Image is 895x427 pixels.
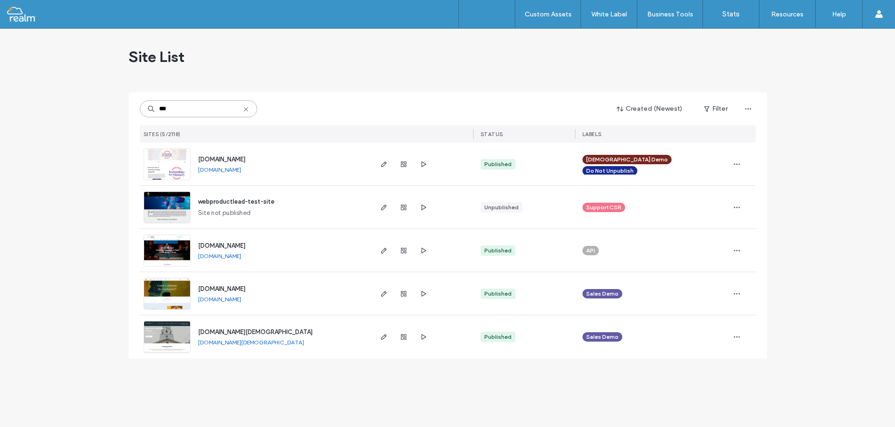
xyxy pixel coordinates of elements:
[586,203,621,212] span: Support CSR
[198,198,275,205] a: webproductlead-test-site
[484,246,512,255] div: Published
[582,131,602,137] span: LABELS
[586,290,619,298] span: Sales Demo
[198,296,241,303] a: [DOMAIN_NAME]
[484,160,512,168] div: Published
[484,203,519,212] div: Unpublished
[771,10,803,18] label: Resources
[586,155,668,164] span: [DEMOGRAPHIC_DATA] Demo
[695,101,737,116] button: Filter
[198,166,241,173] a: [DOMAIN_NAME]
[21,7,40,15] span: Help
[586,333,619,341] span: Sales Demo
[484,333,512,341] div: Published
[198,339,304,346] a: [DOMAIN_NAME][DEMOGRAPHIC_DATA]
[144,131,181,137] span: SITES (5/2118)
[484,290,512,298] div: Published
[198,242,245,249] a: [DOMAIN_NAME]
[832,10,846,18] label: Help
[198,285,245,292] a: [DOMAIN_NAME]
[647,10,693,18] label: Business Tools
[591,10,627,18] label: White Label
[198,252,241,259] a: [DOMAIN_NAME]
[586,167,634,175] span: Do Not Unpublish
[198,328,313,335] a: [DOMAIN_NAME][DEMOGRAPHIC_DATA]
[479,10,495,18] label: Sites
[609,101,691,116] button: Created (Newest)
[722,10,740,18] label: Stats
[481,131,503,137] span: STATUS
[129,47,184,66] span: Site List
[198,156,245,163] a: [DOMAIN_NAME]
[586,246,595,255] span: API
[198,208,251,218] span: Site not published
[525,10,572,18] label: Custom Assets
